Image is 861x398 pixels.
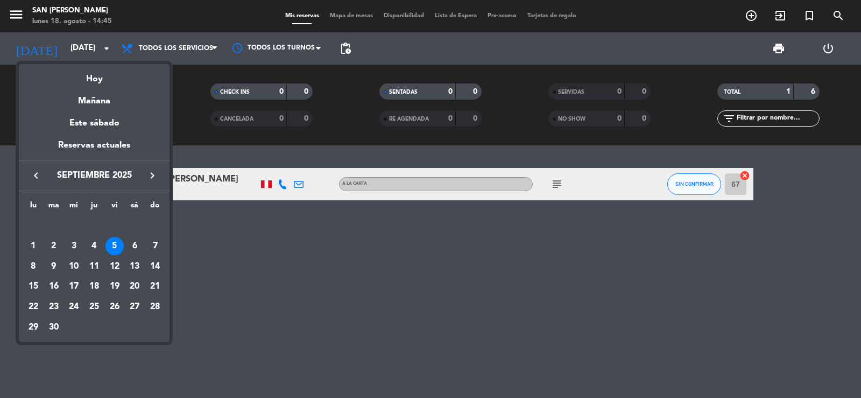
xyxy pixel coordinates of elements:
[19,86,170,108] div: Mañana
[44,297,64,317] td: 23 de septiembre de 2025
[146,277,164,296] div: 21
[26,169,46,183] button: keyboard_arrow_left
[23,256,44,277] td: 8 de septiembre de 2025
[146,237,164,255] div: 7
[63,297,84,317] td: 24 de septiembre de 2025
[23,297,44,317] td: 22 de septiembre de 2025
[24,257,43,276] div: 8
[125,237,144,255] div: 6
[143,169,162,183] button: keyboard_arrow_right
[45,257,63,276] div: 9
[45,237,63,255] div: 2
[125,298,144,316] div: 27
[23,276,44,297] td: 15 de septiembre de 2025
[105,298,124,316] div: 26
[104,236,125,256] td: 5 de septiembre de 2025
[63,236,84,256] td: 3 de septiembre de 2025
[125,257,144,276] div: 13
[24,277,43,296] div: 15
[85,237,103,255] div: 4
[44,236,64,256] td: 2 de septiembre de 2025
[145,256,165,277] td: 14 de septiembre de 2025
[125,277,144,296] div: 20
[24,298,43,316] div: 22
[105,257,124,276] div: 12
[45,277,63,296] div: 16
[84,256,104,277] td: 11 de septiembre de 2025
[63,199,84,216] th: miércoles
[30,169,43,182] i: keyboard_arrow_left
[145,276,165,297] td: 21 de septiembre de 2025
[65,257,83,276] div: 10
[46,169,143,183] span: septiembre 2025
[19,64,170,86] div: Hoy
[65,237,83,255] div: 3
[125,199,145,216] th: sábado
[104,276,125,297] td: 19 de septiembre de 2025
[85,277,103,296] div: 18
[146,257,164,276] div: 14
[85,257,103,276] div: 11
[125,256,145,277] td: 13 de septiembre de 2025
[105,237,124,255] div: 5
[105,277,124,296] div: 19
[125,276,145,297] td: 20 de septiembre de 2025
[146,298,164,316] div: 28
[63,276,84,297] td: 17 de septiembre de 2025
[44,199,64,216] th: martes
[85,298,103,316] div: 25
[125,297,145,317] td: 27 de septiembre de 2025
[63,256,84,277] td: 10 de septiembre de 2025
[65,298,83,316] div: 24
[23,317,44,338] td: 29 de septiembre de 2025
[23,199,44,216] th: lunes
[44,317,64,338] td: 30 de septiembre de 2025
[84,297,104,317] td: 25 de septiembre de 2025
[104,199,125,216] th: viernes
[19,108,170,138] div: Este sábado
[45,298,63,316] div: 23
[19,138,170,160] div: Reservas actuales
[84,199,104,216] th: jueves
[23,236,44,256] td: 1 de septiembre de 2025
[24,237,43,255] div: 1
[145,236,165,256] td: 7 de septiembre de 2025
[44,256,64,277] td: 9 de septiembre de 2025
[45,318,63,337] div: 30
[104,256,125,277] td: 12 de septiembre de 2025
[125,236,145,256] td: 6 de septiembre de 2025
[146,169,159,182] i: keyboard_arrow_right
[84,276,104,297] td: 18 de septiembre de 2025
[44,276,64,297] td: 16 de septiembre de 2025
[65,277,83,296] div: 17
[24,318,43,337] div: 29
[84,236,104,256] td: 4 de septiembre de 2025
[23,215,165,236] td: SEP.
[104,297,125,317] td: 26 de septiembre de 2025
[145,297,165,317] td: 28 de septiembre de 2025
[145,199,165,216] th: domingo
